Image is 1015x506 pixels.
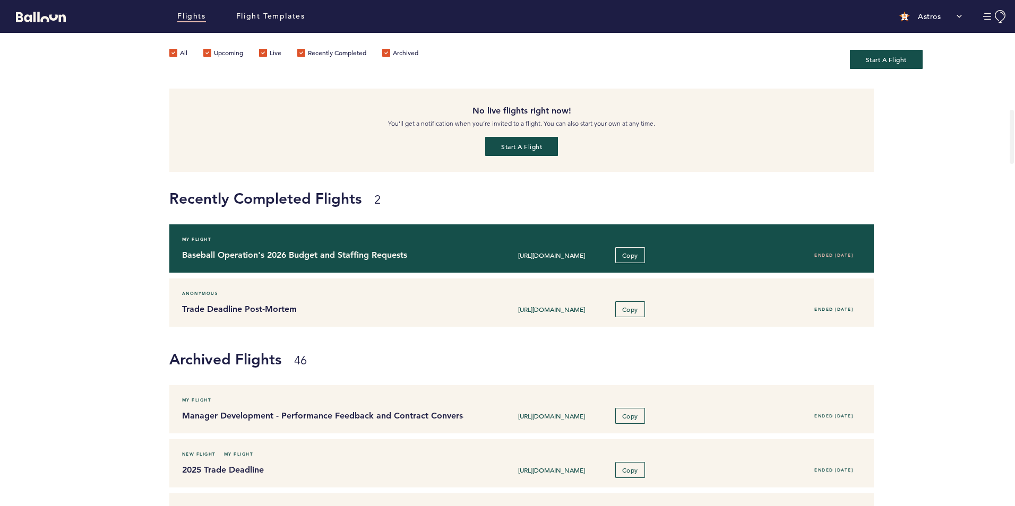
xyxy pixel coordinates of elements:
[615,247,645,263] button: Copy
[850,50,923,69] button: Start A Flight
[814,467,853,473] span: Ended [DATE]
[182,234,212,245] span: My Flight
[8,11,66,22] a: Balloon
[169,188,1007,209] h1: Recently Completed Flights
[182,409,456,422] h4: Manager Development - Performance Feedback and Contract Conversations
[236,11,305,22] a: Flight Templates
[485,137,558,156] button: Start a flight
[814,413,853,418] span: Ended [DATE]
[814,307,853,312] span: Ended [DATE]
[177,11,205,22] a: Flights
[622,305,638,313] span: Copy
[294,353,307,368] small: 46
[169,49,187,59] label: All
[615,462,645,478] button: Copy
[182,288,219,299] span: Anonymous
[382,49,418,59] label: Archived
[918,11,941,22] p: Astros
[983,10,1007,23] button: Manage Account
[814,252,853,258] span: Ended [DATE]
[224,449,254,459] span: My Flight
[622,251,638,259] span: Copy
[182,303,456,316] h4: Trade Deadline Post-Mortem
[894,6,967,27] button: Astros
[177,104,866,117] h4: No live flights right now!
[182,449,216,459] span: New Flight
[169,348,1007,370] h1: Archived Flights
[622,466,638,474] span: Copy
[16,12,66,22] svg: Balloon
[182,395,212,405] span: My Flight
[182,249,456,261] h4: Baseball Operation's 2026 Budget and Staffing Requests
[203,49,243,59] label: Upcoming
[615,301,645,317] button: Copy
[182,464,456,476] h4: 2025 Trade Deadline
[615,408,645,424] button: Copy
[259,49,281,59] label: Live
[374,193,381,207] small: 2
[177,118,866,129] p: You’ll get a notification when you’re invited to a flight. You can also start your own at any time.
[297,49,366,59] label: Recently Completed
[622,412,638,420] span: Copy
